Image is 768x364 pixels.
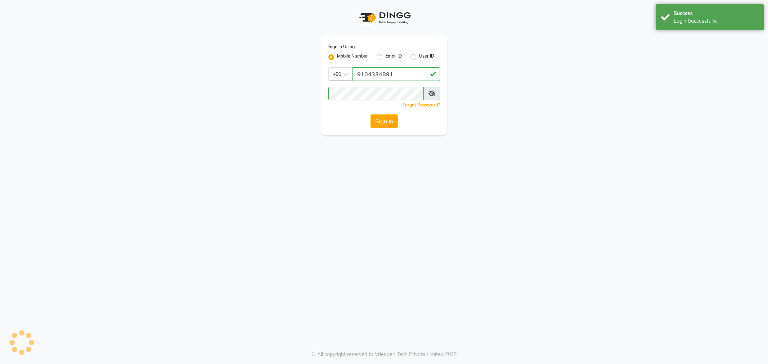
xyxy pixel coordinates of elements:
[419,53,434,62] label: User ID
[385,53,402,62] label: Email ID
[674,17,758,25] div: Login Successfully.
[355,7,413,28] img: logo1.svg
[370,114,398,128] button: Sign In
[328,44,356,50] label: Sign In Using:
[403,102,440,108] a: Forgot Password?
[337,53,368,62] label: Mobile Number
[352,67,440,81] input: Username
[328,87,424,100] input: Username
[674,10,758,17] div: Success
